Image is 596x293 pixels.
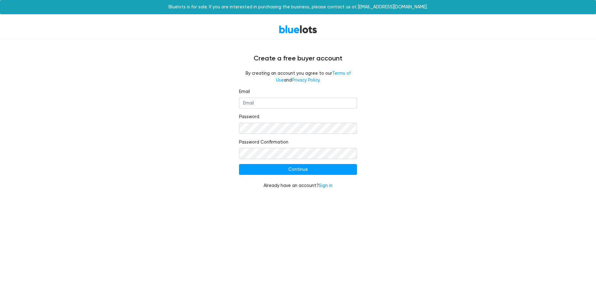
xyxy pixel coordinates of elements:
a: Terms of Use [276,71,351,83]
input: Continue [239,164,357,175]
label: Password Confirmation [239,139,288,146]
a: Sign in [319,183,332,188]
a: BlueLots [279,25,317,34]
a: Privacy Policy [292,78,319,83]
label: Password [239,113,259,120]
fieldset: By creating an account you agree to our and . [239,70,357,83]
h4: Create a free buyer account [112,55,484,63]
input: Email [239,98,357,109]
div: Already have an account? [239,182,357,189]
label: Email [239,88,250,95]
